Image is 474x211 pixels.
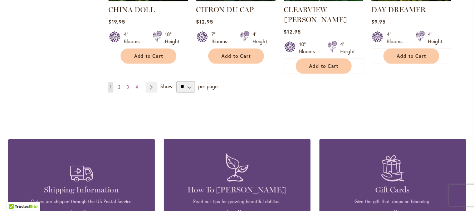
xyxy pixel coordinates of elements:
[134,82,140,93] a: 4
[340,41,355,55] div: 4' Height
[299,41,319,55] div: 10" Blooms
[108,5,155,14] a: CHINA DOLL
[127,85,129,90] span: 3
[110,85,112,90] span: 1
[175,199,300,205] p: Read our tips for growing beautiful dahlias.
[165,31,180,45] div: 18" Height
[284,28,301,35] span: $12.95
[211,31,231,45] div: 7" Blooms
[208,49,264,64] button: Add to Cart
[296,59,352,74] button: Add to Cart
[371,18,386,25] span: $9.95
[118,85,120,90] span: 2
[116,82,122,93] a: 2
[5,186,25,206] iframe: Launch Accessibility Center
[124,31,144,45] div: 4" Blooms
[383,49,439,64] button: Add to Cart
[121,49,176,64] button: Add to Cart
[387,31,407,45] div: 4" Blooms
[284,5,347,24] a: CLEARVIEW [PERSON_NAME]
[19,199,144,205] p: Orders are shipped through the US Postal Service
[222,53,251,59] span: Add to Cart
[198,83,218,90] span: per page
[371,5,426,14] a: DAY DREAMER
[134,53,163,59] span: Add to Cart
[160,83,172,90] span: Show
[125,82,131,93] a: 3
[309,63,339,69] span: Add to Cart
[330,185,455,195] h4: Gift Cards
[253,31,267,45] div: 4' Height
[196,18,213,25] span: $12.95
[330,199,455,205] p: Give the gift that keeps on blooming.
[19,185,144,195] h4: Shipping Information
[397,53,426,59] span: Add to Cart
[175,185,300,195] h4: How To [PERSON_NAME]
[196,5,254,14] a: CITRON DU CAP
[136,85,138,90] span: 4
[108,18,125,25] span: $19.95
[428,31,443,45] div: 4' Height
